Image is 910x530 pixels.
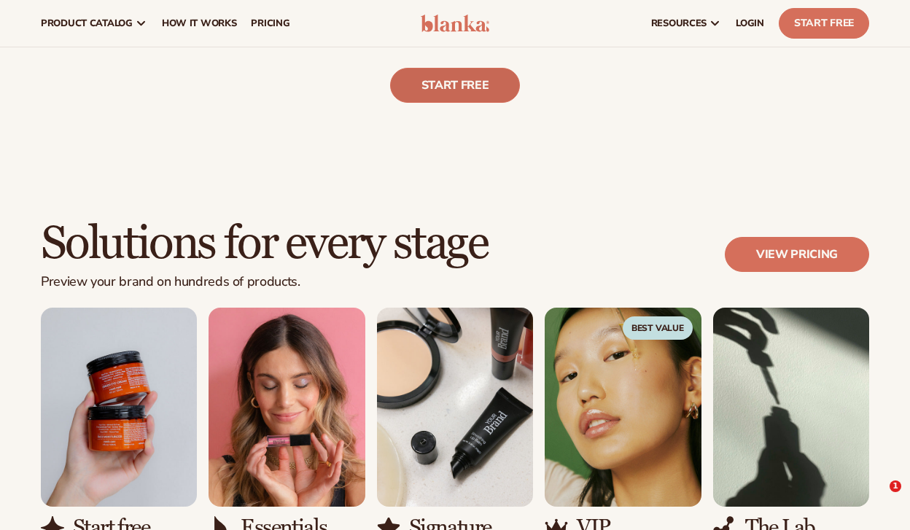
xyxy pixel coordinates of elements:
a: View pricing [725,237,869,272]
span: product catalog [41,17,133,29]
span: LOGIN [736,17,764,29]
p: Preview your brand on hundreds of products. [41,274,488,290]
span: pricing [251,17,289,29]
a: Start free [390,68,521,103]
a: Start Free [779,8,869,39]
iframe: Intercom live chat [860,480,895,515]
img: Shopify Image 2 [41,308,197,507]
img: logo [421,15,489,32]
img: Shopify Image 4 [209,308,365,507]
iframe: Intercom notifications message [618,283,910,491]
img: Shopify Image 6 [377,308,533,507]
img: Shopify Image 8 [545,308,701,507]
h2: Solutions for every stage [41,219,488,268]
span: 1 [890,480,901,492]
span: resources [651,17,707,29]
span: How It Works [162,17,237,29]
